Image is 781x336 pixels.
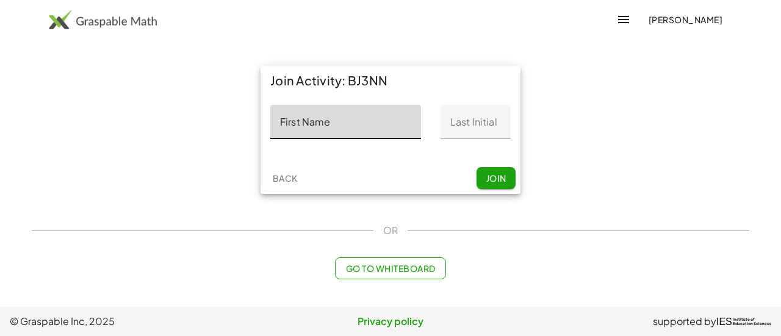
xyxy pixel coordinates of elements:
[648,14,722,25] span: [PERSON_NAME]
[345,263,435,274] span: Go to Whiteboard
[716,314,771,329] a: IESInstitute ofEducation Sciences
[264,314,517,329] a: Privacy policy
[272,173,297,184] span: Back
[638,9,732,30] button: [PERSON_NAME]
[261,66,520,95] div: Join Activity: BJ3NN
[486,173,506,184] span: Join
[10,314,264,329] span: © Graspable Inc, 2025
[716,316,732,327] span: IES
[335,257,445,279] button: Go to Whiteboard
[477,167,516,189] button: Join
[265,167,304,189] button: Back
[383,223,398,238] span: OR
[653,314,716,329] span: supported by
[733,318,771,326] span: Institute of Education Sciences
